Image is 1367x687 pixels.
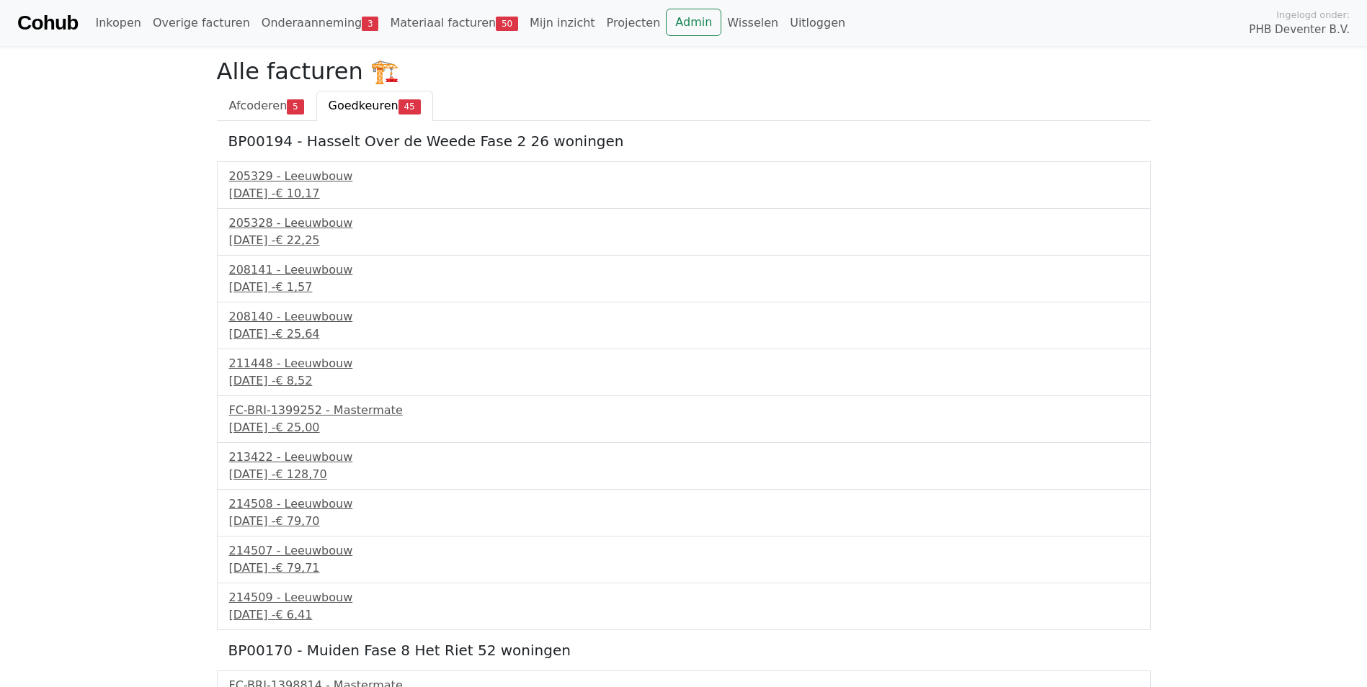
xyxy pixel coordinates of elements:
div: 205328 - Leeuwbouw [229,215,1139,232]
a: 214507 - Leeuwbouw[DATE] -€ 79,71 [229,542,1139,577]
span: € 10,17 [275,187,319,200]
a: 205328 - Leeuwbouw[DATE] -€ 22,25 [229,215,1139,249]
h2: Alle facturen 🏗️ [217,58,1151,85]
div: 208141 - Leeuwbouw [229,261,1139,279]
span: 3 [362,17,378,31]
a: Wisselen [721,9,784,37]
span: 45 [398,99,421,114]
h5: BP00170 - Muiden Fase 8 Het Riet 52 woningen [228,642,1139,659]
div: [DATE] - [229,372,1139,390]
span: 5 [287,99,303,114]
a: 213422 - Leeuwbouw[DATE] -€ 128,70 [229,449,1139,483]
div: [DATE] - [229,232,1139,249]
span: € 6,41 [275,608,312,621]
div: [DATE] - [229,606,1139,624]
a: Cohub [17,6,78,40]
span: € 79,70 [275,514,319,528]
span: € 128,70 [275,467,326,481]
div: [DATE] - [229,419,1139,436]
span: € 1,57 [275,280,312,294]
span: Goedkeuren [329,99,398,112]
a: Admin [666,9,721,36]
a: Afcoderen5 [217,91,316,121]
a: 208141 - Leeuwbouw[DATE] -€ 1,57 [229,261,1139,296]
div: 214509 - Leeuwbouw [229,589,1139,606]
a: FC-BRI-1399252 - Mastermate[DATE] -€ 25,00 [229,402,1139,436]
div: [DATE] - [229,513,1139,530]
div: FC-BRI-1399252 - Mastermate [229,402,1139,419]
div: 205329 - Leeuwbouw [229,168,1139,185]
a: 208140 - Leeuwbouw[DATE] -€ 25,64 [229,308,1139,343]
a: Inkopen [89,9,146,37]
a: Goedkeuren45 [316,91,433,121]
a: Materiaal facturen50 [384,9,524,37]
a: Projecten [601,9,667,37]
span: € 22,25 [275,233,319,247]
div: [DATE] - [229,466,1139,483]
h5: BP00194 - Hasselt Over de Weede Fase 2 26 woningen [228,133,1139,150]
a: Mijn inzicht [524,9,601,37]
a: Onderaanneming3 [256,9,385,37]
div: [DATE] - [229,185,1139,202]
div: 213422 - Leeuwbouw [229,449,1139,466]
a: Overige facturen [147,9,256,37]
span: € 25,64 [275,327,319,341]
a: 214508 - Leeuwbouw[DATE] -€ 79,70 [229,495,1139,530]
div: [DATE] - [229,279,1139,296]
a: 205329 - Leeuwbouw[DATE] -€ 10,17 [229,168,1139,202]
span: 50 [496,17,518,31]
span: € 8,52 [275,374,312,387]
span: € 25,00 [275,421,319,434]
a: 211448 - Leeuwbouw[DATE] -€ 8,52 [229,355,1139,390]
div: 214507 - Leeuwbouw [229,542,1139,560]
span: € 79,71 [275,561,319,575]
div: 214508 - Leeuwbouw [229,495,1139,513]
div: [DATE] - [229,325,1139,343]
span: Ingelogd onder: [1276,8,1350,22]
div: [DATE] - [229,560,1139,577]
div: 208140 - Leeuwbouw [229,308,1139,325]
a: 214509 - Leeuwbouw[DATE] -€ 6,41 [229,589,1139,624]
span: PHB Deventer B.V. [1249,22,1350,38]
div: 211448 - Leeuwbouw [229,355,1139,372]
span: Afcoderen [229,99,288,112]
a: Uitloggen [784,9,851,37]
